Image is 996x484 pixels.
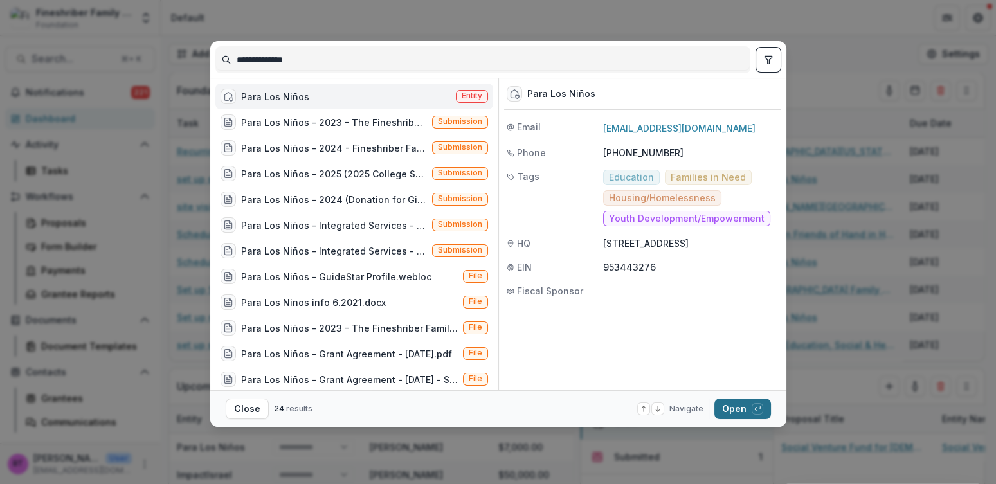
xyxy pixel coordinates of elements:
div: Para Los Niños - GuideStar Profile.webloc [241,270,431,283]
span: 24 [274,404,284,413]
span: Families in Need [671,172,746,183]
span: Submission [438,168,482,177]
div: Para Los Niños [527,89,595,100]
div: Para Los Niños [241,90,309,103]
button: Open [714,399,771,419]
a: [EMAIL_ADDRESS][DOMAIN_NAME] [603,123,756,134]
span: EIN [517,260,532,274]
span: Fiscal Sponsor [517,284,583,298]
span: Youth Development/Empowerment [609,213,765,224]
span: Email [517,120,541,134]
p: 953443276 [603,260,779,274]
div: Para Los Niños - Grant Agreement - [DATE].pdf [241,347,452,361]
span: Submission [438,143,482,152]
span: Education [609,172,654,183]
span: Entity [462,91,482,100]
span: File [469,323,482,332]
div: Para Los Niños - 2025 (2025 College Send off donation) [241,167,427,181]
span: Tags [517,170,539,183]
span: Housing/Homelessness [609,193,716,204]
div: Para Los Niños - 2023 - The Fineshriber Family Foundation Grant Proposal Current 2023 - Program o... [241,116,427,129]
button: Close [226,399,269,419]
p: [STREET_ADDRESS] [603,237,779,250]
span: HQ [517,237,530,250]
div: Para Los Niños - Integrated Services - YR 2022 [241,219,427,232]
span: Navigate [669,403,703,415]
span: File [469,271,482,280]
div: Para Los Niños - 2024 - Fineshriber Family Foundation Grant Proposal 2024 Current Partner - Progr... [241,141,427,155]
span: File [469,348,482,357]
span: File [469,297,482,306]
span: Submission [438,194,482,203]
div: Para Los Ninos info 6.2021.docx [241,296,386,309]
span: Submission [438,246,482,255]
span: Submission [438,117,482,126]
button: toggle filters [756,47,781,73]
span: results [286,404,312,413]
div: Para Los Niños - 2024 (Donation for Gift Cards for Incoming College Students) [241,193,427,206]
p: [PHONE_NUMBER] [603,146,779,159]
span: File [469,374,482,383]
div: Para Los Niños - 2023 - The Fineshriber Family Foundation Grant Proposal Current 2023 - Program ... [241,321,458,335]
span: Phone [517,146,546,159]
span: Submission [438,220,482,229]
div: Para Los Niños - Integrated Services - YR 2021 [241,244,427,258]
div: Para Los Niños - Grant Agreement - [DATE] - Signed.pdf [241,373,458,386]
